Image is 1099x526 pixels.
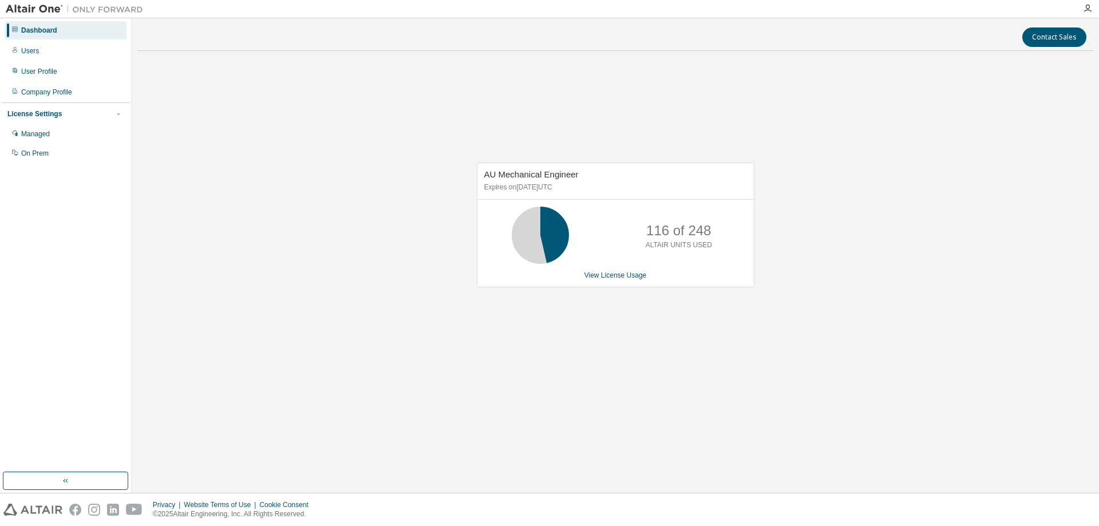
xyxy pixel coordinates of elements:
[484,169,579,179] span: AU Mechanical Engineer
[153,500,184,509] div: Privacy
[21,26,57,35] div: Dashboard
[21,149,49,158] div: On Prem
[646,240,712,250] p: ALTAIR UNITS USED
[584,271,647,279] a: View License Usage
[184,500,259,509] div: Website Terms of Use
[69,504,81,516] img: facebook.svg
[21,67,57,76] div: User Profile
[88,504,100,516] img: instagram.svg
[6,3,149,15] img: Altair One
[21,46,39,56] div: Users
[484,183,744,192] p: Expires on [DATE] UTC
[646,221,711,240] p: 116 of 248
[7,109,62,118] div: License Settings
[107,504,119,516] img: linkedin.svg
[259,500,315,509] div: Cookie Consent
[1022,27,1086,47] button: Contact Sales
[153,509,315,519] p: © 2025 Altair Engineering, Inc. All Rights Reserved.
[21,129,50,139] div: Managed
[21,88,72,97] div: Company Profile
[126,504,143,516] img: youtube.svg
[3,504,62,516] img: altair_logo.svg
